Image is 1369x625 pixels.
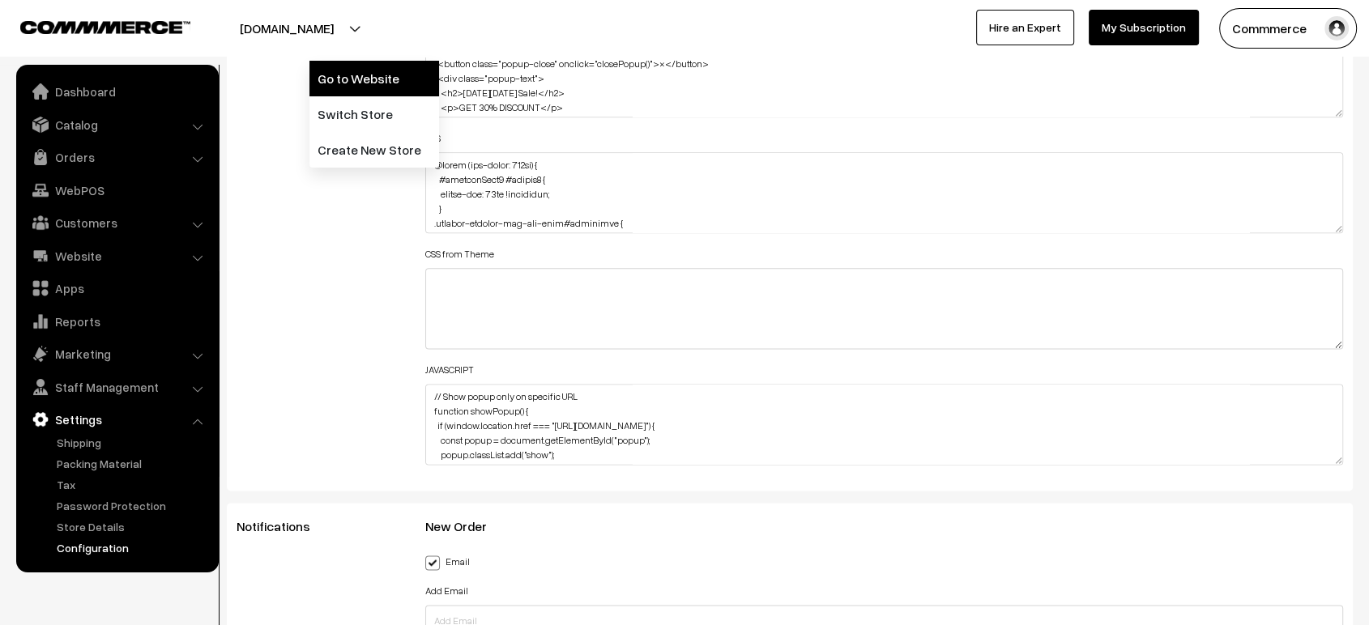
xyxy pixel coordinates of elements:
a: Password Protection [53,497,213,514]
button: Commmerce [1219,8,1357,49]
button: [DOMAIN_NAME] [183,8,390,49]
a: Website [20,241,213,270]
a: Customers [20,208,213,237]
a: Apps [20,274,213,303]
textarea: // Show popup only on specific URL function showPopup() { if (window.location.href === "[URL][DOM... [425,384,1343,465]
textarea: @lorem (ips-dolor: 712si) { #ametconSect9 #adipis8 { elitse-doe: 73te !incididun; } .utlabor-etdo... [425,152,1343,233]
a: Store Details [53,518,213,535]
label: Add Email [425,584,468,598]
a: Catalog [20,110,213,139]
a: Hire an Expert [976,10,1074,45]
a: Reports [20,307,213,336]
a: Orders [20,142,213,172]
a: Packing Material [53,455,213,472]
a: Settings [20,405,213,434]
a: COMMMERCE [20,16,162,36]
label: JAVASCRIPT [425,363,474,377]
a: Dashboard [20,77,213,106]
a: Shipping [53,434,213,451]
textarea: <div id="popup" class="popup-container"> <button class="popup-close" onclick="closePopup()">×</bu... [425,36,1343,117]
a: Go to Website [309,61,439,96]
a: Create New Store [309,132,439,168]
a: Configuration [53,539,213,556]
img: COMMMERCE [20,21,190,33]
a: WebPOS [20,176,213,205]
label: CSS from Theme [425,247,494,261]
label: Email [425,552,470,569]
span: Notifications [237,518,330,534]
a: Tax [53,476,213,493]
a: Staff Management [20,372,213,402]
a: Marketing [20,339,213,368]
span: New Order [425,518,506,534]
a: My Subscription [1089,10,1199,45]
a: Switch Store [309,96,439,132]
img: user [1324,16,1349,40]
